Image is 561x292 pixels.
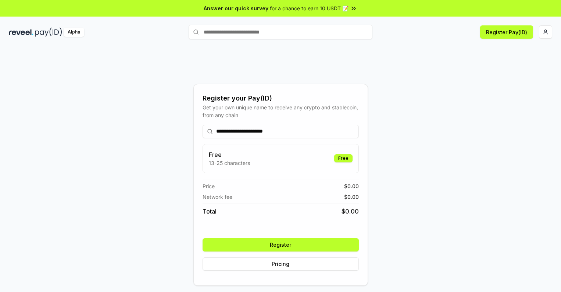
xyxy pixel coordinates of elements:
[344,182,359,190] span: $ 0.00
[209,150,250,159] h3: Free
[270,4,349,12] span: for a chance to earn 10 USDT 📝
[64,28,84,37] div: Alpha
[203,207,217,216] span: Total
[35,28,62,37] img: pay_id
[203,103,359,119] div: Get your own unique name to receive any crypto and stablecoin, from any chain
[480,25,533,39] button: Register Pay(ID)
[334,154,353,162] div: Free
[209,159,250,167] p: 13-25 characters
[9,28,33,37] img: reveel_dark
[204,4,268,12] span: Answer our quick survey
[203,257,359,271] button: Pricing
[342,207,359,216] span: $ 0.00
[203,193,232,201] span: Network fee
[203,93,359,103] div: Register your Pay(ID)
[203,182,215,190] span: Price
[344,193,359,201] span: $ 0.00
[203,238,359,251] button: Register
